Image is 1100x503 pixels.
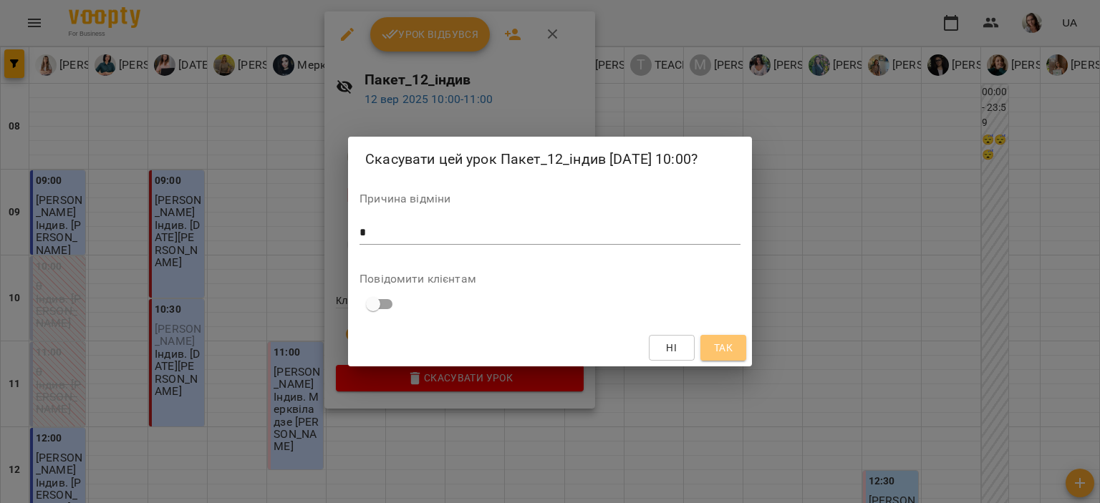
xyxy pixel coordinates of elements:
[365,148,735,170] h2: Скасувати цей урок Пакет_12_індив [DATE] 10:00?
[714,339,733,356] span: Так
[360,193,740,205] label: Причина відміни
[666,339,677,356] span: Ні
[700,335,746,361] button: Так
[360,273,740,285] label: Повідомити клієнтам
[649,335,695,361] button: Ні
